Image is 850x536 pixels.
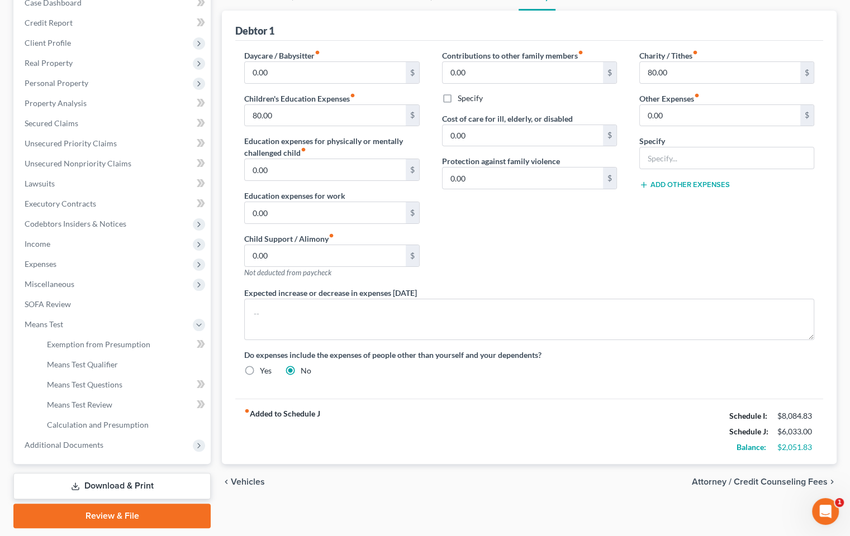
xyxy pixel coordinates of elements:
a: Unsecured Priority Claims [16,133,211,154]
strong: Added to Schedule J [244,408,320,455]
i: chevron_right [828,477,837,486]
div: $ [603,62,616,83]
label: Cost of care for ill, elderly, or disabled [442,113,573,125]
label: Child Support / Alimony [244,233,334,245]
button: chevron_left Vehicles [222,477,265,486]
a: Download & Print [13,473,211,499]
label: Children's Education Expenses [244,93,355,104]
span: Attorney / Credit Counseling Fees [692,477,828,486]
span: Miscellaneous [25,279,74,289]
button: Add Other Expenses [639,180,730,189]
span: Calculation and Presumption [47,420,149,429]
div: $ [406,62,419,83]
div: $6,033.00 [777,426,814,437]
label: Specify [639,135,665,147]
input: -- [640,62,800,83]
a: Calculation and Presumption [38,415,211,435]
a: Means Test Review [38,395,211,415]
label: Protection against family violence [442,155,560,167]
i: fiber_manual_record [329,233,334,238]
a: Means Test Questions [38,375,211,395]
label: Daycare / Babysitter [244,50,320,61]
label: Education expenses for physically or mentally challenged child [244,135,419,159]
input: -- [443,62,603,83]
a: Executory Contracts [16,194,211,214]
span: Real Property [25,58,73,68]
i: fiber_manual_record [315,50,320,55]
label: Do expenses include the expenses of people other than yourself and your dependents? [244,349,814,361]
a: SOFA Review [16,294,211,314]
label: Contributions to other family members [442,50,583,61]
strong: Schedule I: [729,411,767,420]
a: Credit Report [16,13,211,33]
label: Charity / Tithes [639,50,698,61]
input: -- [245,245,405,266]
span: Client Profile [25,38,71,47]
div: $ [406,245,419,266]
input: -- [443,167,603,189]
i: fiber_manual_record [244,408,250,414]
input: -- [245,159,405,180]
span: Codebtors Insiders & Notices [25,219,126,228]
div: $ [603,167,616,189]
a: Unsecured Nonpriority Claims [16,154,211,174]
span: Unsecured Priority Claims [25,138,117,148]
i: fiber_manual_record [578,50,583,55]
div: $8,084.83 [777,410,814,422]
div: Debtor 1 [235,24,274,37]
span: Credit Report [25,18,73,27]
span: Unsecured Nonpriority Claims [25,159,131,168]
label: Expected increase or decrease in expenses [DATE] [244,287,417,299]
input: Specify... [640,147,814,169]
a: Property Analysis [16,93,211,113]
span: Expenses [25,259,56,269]
input: -- [245,202,405,223]
span: SOFA Review [25,299,71,309]
a: Means Test Qualifier [38,355,211,375]
i: fiber_manual_record [350,93,355,98]
input: -- [443,125,603,146]
i: fiber_manual_record [694,93,700,98]
span: Vehicles [231,477,265,486]
strong: Schedule J: [729,427,768,436]
span: Exemption from Presumption [47,339,150,349]
div: $2,051.83 [777,442,814,453]
i: chevron_left [222,477,231,486]
a: Secured Claims [16,113,211,133]
button: Attorney / Credit Counseling Fees chevron_right [692,477,837,486]
a: Lawsuits [16,174,211,194]
span: Means Test Review [47,400,112,409]
span: Personal Property [25,78,88,88]
label: Yes [260,365,272,376]
span: Means Test [25,319,63,329]
span: Executory Contracts [25,199,96,208]
span: Income [25,239,50,248]
input: -- [245,105,405,126]
iframe: Intercom live chat [812,498,839,525]
span: Secured Claims [25,118,78,128]
span: Means Test Qualifier [47,360,118,369]
label: Specify [458,93,483,104]
div: $ [800,62,814,83]
a: Exemption from Presumption [38,334,211,355]
a: Review & File [13,504,211,528]
label: Education expenses for work [244,190,345,202]
span: Property Analysis [25,98,87,108]
div: $ [406,202,419,223]
div: $ [406,159,419,180]
span: Not deducted from paycheck [244,268,331,277]
div: $ [800,105,814,126]
label: No [301,365,311,376]
input: -- [640,105,800,126]
div: $ [406,105,419,126]
i: fiber_manual_record [692,50,698,55]
i: fiber_manual_record [301,147,306,152]
strong: Balance: [737,442,766,452]
span: Lawsuits [25,179,55,188]
span: 1 [835,498,844,507]
input: -- [245,62,405,83]
span: Means Test Questions [47,380,122,389]
div: $ [603,125,616,146]
span: Additional Documents [25,440,103,449]
label: Other Expenses [639,93,700,104]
